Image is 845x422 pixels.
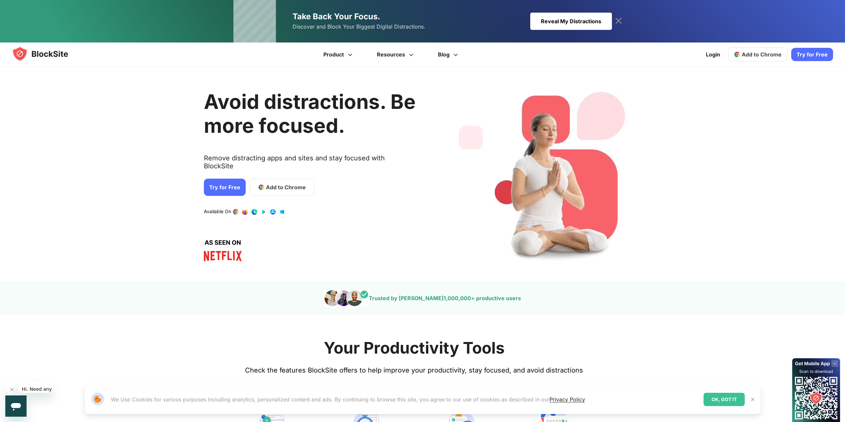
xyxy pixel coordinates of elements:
[702,46,724,62] a: Login
[245,366,583,374] text: Check the features BlockSite offers to help improve your productivity, stay focused, and avoid di...
[204,90,416,137] h1: Avoid distractions. Be more focused.
[750,397,755,402] img: Close
[204,154,416,175] text: Remove distracting apps and sites and stay focused with BlockSite
[549,396,585,403] a: Privacy Policy
[293,22,425,32] span: Discover and Block Your Biggest Digital Distractions.
[5,395,27,417] iframe: Button to launch messaging window
[204,209,231,215] text: Available On
[204,179,246,196] a: Try for Free
[728,47,787,61] a: Add to Chrome
[4,5,48,10] span: Hi. Need any help?
[312,42,366,66] a: Product
[791,48,833,61] a: Try for Free
[734,51,740,58] img: chrome-icon.svg
[444,295,471,301] span: 1,000,000
[369,295,521,301] text: Trusted by [PERSON_NAME] + productive users
[250,179,314,196] a: Add to Chrome
[293,12,380,21] span: Take Back Your Focus.
[5,383,15,393] iframe: Close message
[427,42,471,66] a: Blog
[530,13,612,30] div: Reveal My Distractions
[704,393,745,406] div: OK, GOT IT
[742,51,782,58] span: Add to Chrome
[266,183,306,191] span: Add to Chrome
[324,338,505,358] h2: Your Productivity Tools
[12,46,81,62] img: blocksite-icon.5d769676.svg
[111,395,585,403] p: We Use Cookies for various purposes including analytics, personalized content and ads. By continu...
[366,42,427,66] a: Resources
[748,395,757,404] button: Close
[18,382,53,393] iframe: Message from company
[324,290,369,306] img: pepole images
